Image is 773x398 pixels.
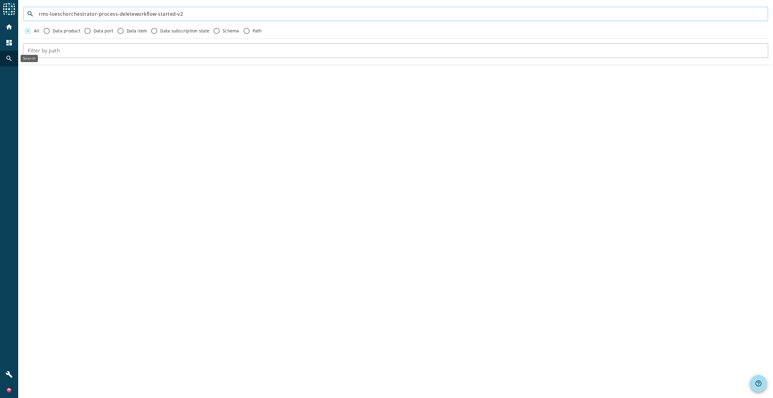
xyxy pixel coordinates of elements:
[51,28,80,34] label: Data product
[5,371,13,378] mat-icon: build
[6,387,12,393] img: b0ec15ea3b183caa28de252cd8233e53
[39,10,763,18] input: Search by keyword
[28,47,763,54] input: Filter by path
[5,23,13,31] mat-icon: home
[23,10,38,18] mat-icon: search
[33,28,39,34] label: All
[221,28,239,34] label: Schema
[3,3,15,15] img: spoud-logo.svg
[5,55,13,62] mat-icon: search
[251,28,262,34] label: Path
[755,380,762,387] mat-icon: help_outline
[21,55,38,62] div: Search
[125,28,147,34] label: Data item
[5,39,13,46] mat-icon: dashboard
[92,28,113,34] label: Data port
[159,28,209,34] label: Data subscription state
